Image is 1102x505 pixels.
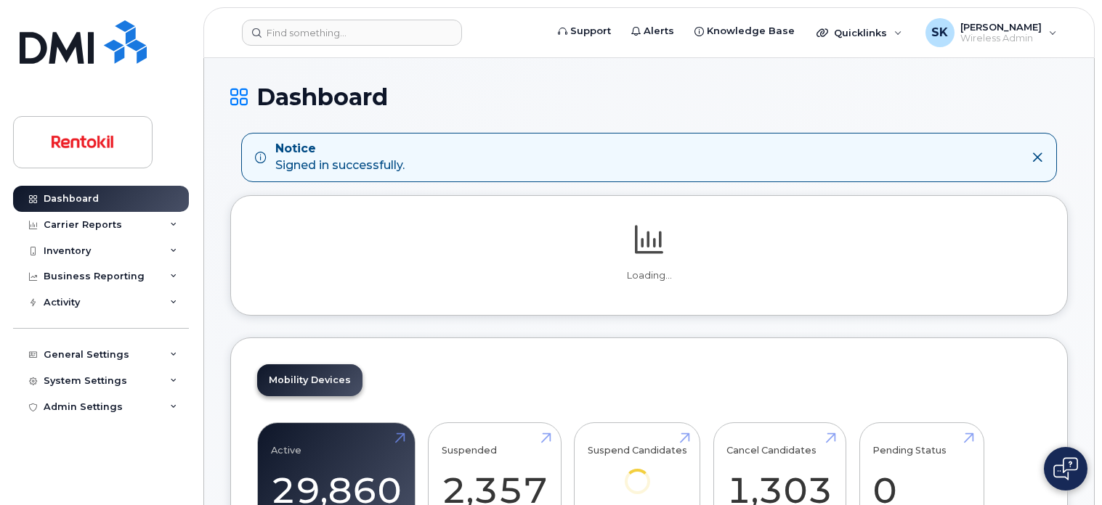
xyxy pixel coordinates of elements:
[230,84,1068,110] h1: Dashboard
[257,269,1041,282] p: Loading...
[1053,457,1078,480] img: Open chat
[275,141,405,174] div: Signed in successfully.
[275,141,405,157] strong: Notice
[257,364,362,396] a: Mobility Devices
